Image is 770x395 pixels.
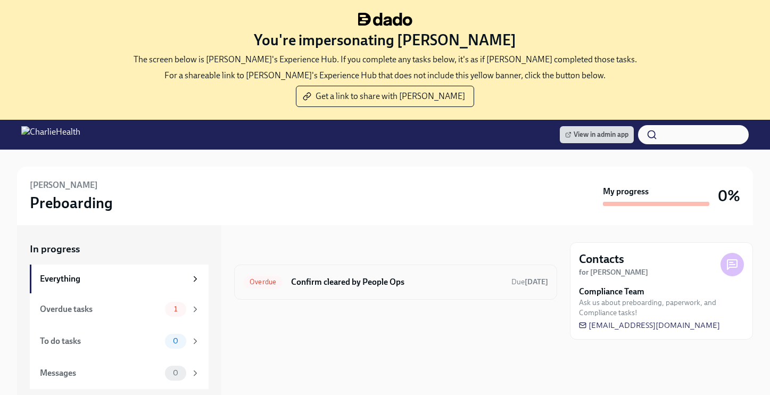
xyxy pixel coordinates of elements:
a: Everything [30,265,209,293]
span: 0 [167,369,185,377]
h6: [PERSON_NAME] [30,179,98,191]
h3: Preboarding [30,193,113,212]
a: [EMAIL_ADDRESS][DOMAIN_NAME] [579,320,720,331]
span: Overdue [243,278,283,286]
a: In progress [30,242,209,256]
div: Overdue tasks [40,303,161,315]
a: To do tasks0 [30,325,209,357]
a: OverdueConfirm cleared by People OpsDue[DATE] [243,274,548,291]
span: Ask us about preboarding, paperwork, and Compliance tasks! [579,298,744,318]
span: Get a link to share with [PERSON_NAME] [305,91,465,102]
div: In progress [234,242,284,256]
h3: You're impersonating [PERSON_NAME] [254,30,516,50]
span: Due [511,277,548,286]
strong: Compliance Team [579,286,644,298]
div: To do tasks [40,335,161,347]
span: 0 [167,337,185,345]
h3: 0% [718,186,740,205]
h4: Contacts [579,251,624,267]
p: The screen below is [PERSON_NAME]'s Experience Hub. If you complete any tasks below, it's as if [... [134,54,637,65]
a: Overdue tasks1 [30,293,209,325]
button: Get a link to share with [PERSON_NAME] [296,86,474,107]
span: View in admin app [565,129,628,140]
span: 1 [168,305,184,313]
p: For a shareable link to [PERSON_NAME]'s Experience Hub that does not include this yellow banner, ... [164,70,606,81]
strong: My progress [603,186,649,197]
a: Messages0 [30,357,209,389]
strong: [DATE] [525,277,548,286]
img: dado [358,13,412,26]
span: October 12th, 2025 09:00 [511,277,548,287]
div: Everything [40,273,186,285]
strong: for [PERSON_NAME] [579,268,648,277]
div: Messages [40,367,161,379]
a: View in admin app [560,126,634,143]
img: CharlieHealth [21,126,80,143]
h6: Confirm cleared by People Ops [291,276,503,288]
